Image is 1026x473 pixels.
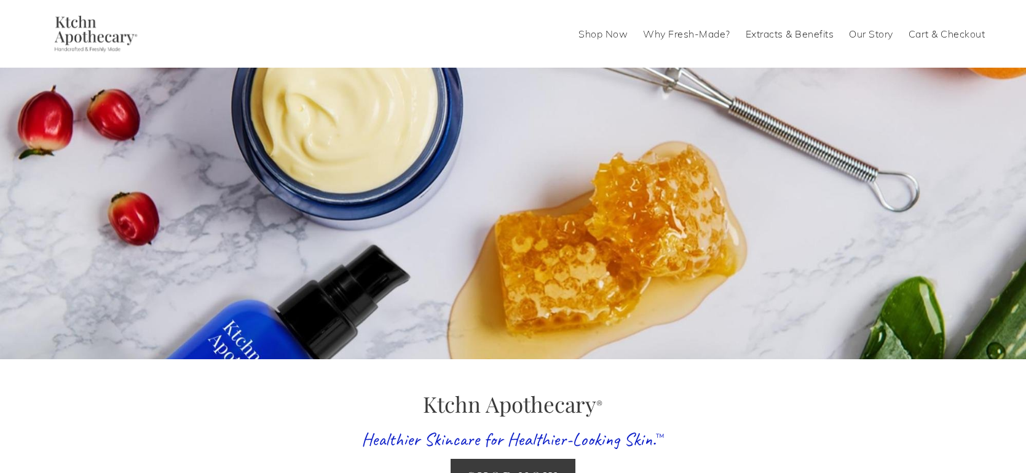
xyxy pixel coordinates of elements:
[596,398,602,410] sup: ®
[423,389,602,418] span: Ktchn Apothecary
[41,15,146,52] img: Ktchn Apothecary
[656,431,665,443] sup: ™
[909,24,985,44] a: Cart & Checkout
[578,24,628,44] a: Shop Now
[849,24,893,44] a: Our Story
[643,24,730,44] a: Why Fresh-Made?
[746,24,834,44] a: Extracts & Benefits
[361,427,656,451] span: Healthier Skincare for Healthier-Looking Skin.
